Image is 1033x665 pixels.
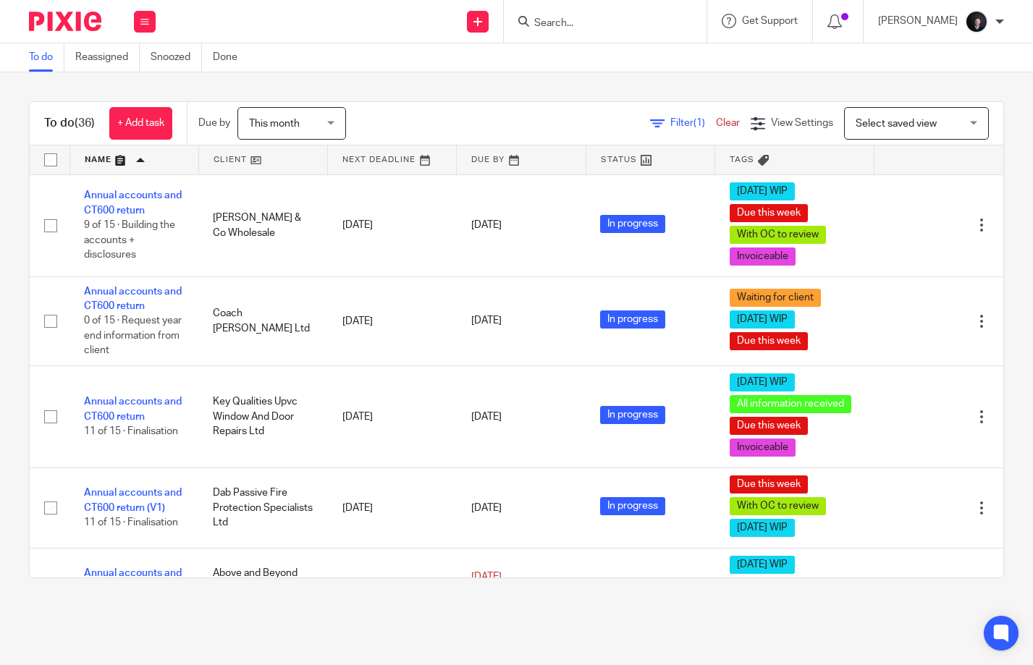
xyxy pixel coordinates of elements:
[730,556,795,574] span: [DATE] WIP
[84,426,178,436] span: 11 of 15 · Finalisation
[84,397,182,421] a: Annual accounts and CT600 return
[198,174,327,276] td: [PERSON_NAME] & Co Wholesale
[471,503,502,513] span: [DATE]
[198,116,230,130] p: Due by
[878,14,958,28] p: [PERSON_NAME]
[730,395,851,413] span: All information received
[730,577,808,596] span: Due this week
[600,577,666,596] span: Not started
[730,417,808,435] span: Due this week
[471,316,502,326] span: [DATE]
[730,226,826,244] span: With OC to review
[328,174,457,276] td: [DATE]
[670,118,716,128] span: Filter
[151,43,202,72] a: Snoozed
[84,488,182,512] a: Annual accounts and CT600 return (V1)
[730,439,796,457] span: Invoiceable
[965,10,988,33] img: 455A2509.jpg
[730,182,795,200] span: [DATE] WIP
[198,276,327,365] td: Coach [PERSON_NAME] Ltd
[84,315,182,355] span: 0 of 15 · Request year end information from client
[730,156,754,164] span: Tags
[600,406,665,424] span: In progress
[198,467,327,548] td: Dab Passive Fire Protection Specialists Ltd
[29,12,101,31] img: Pixie
[84,220,175,260] span: 9 of 15 · Building the accounts + disclosures
[533,17,663,30] input: Search
[730,289,821,307] span: Waiting for client
[856,119,937,129] span: Select saved view
[328,467,457,548] td: [DATE]
[84,190,182,215] a: Annual accounts and CT600 return
[771,118,833,128] span: View Settings
[730,475,808,494] span: Due this week
[471,572,502,582] span: [DATE]
[730,519,795,537] span: [DATE] WIP
[600,310,665,329] span: In progress
[328,548,457,628] td: [DATE]
[471,220,502,230] span: [DATE]
[75,117,95,129] span: (36)
[742,16,798,26] span: Get Support
[730,247,796,266] span: Invoiceable
[75,43,140,72] a: Reassigned
[198,548,327,628] td: Above and Beyond Residential Care Services Ltd
[328,276,457,365] td: [DATE]
[213,43,248,72] a: Done
[600,497,665,515] span: In progress
[198,365,327,467] td: Key Qualities Upvc Window And Door Repairs Ltd
[730,373,795,391] span: [DATE] WIP
[693,118,705,128] span: (1)
[84,568,182,593] a: Annual accounts and CT600 return (V1)
[84,517,178,528] span: 11 of 15 · Finalisation
[29,43,64,72] a: To do
[328,365,457,467] td: [DATE]
[730,310,795,329] span: [DATE] WIP
[109,107,172,140] a: + Add task
[730,332,808,350] span: Due this week
[600,215,665,233] span: In progress
[84,287,182,311] a: Annual accounts and CT600 return
[730,204,808,222] span: Due this week
[471,412,502,422] span: [DATE]
[730,497,826,515] span: With OC to review
[249,119,300,129] span: This month
[716,118,740,128] a: Clear
[44,116,95,131] h1: To do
